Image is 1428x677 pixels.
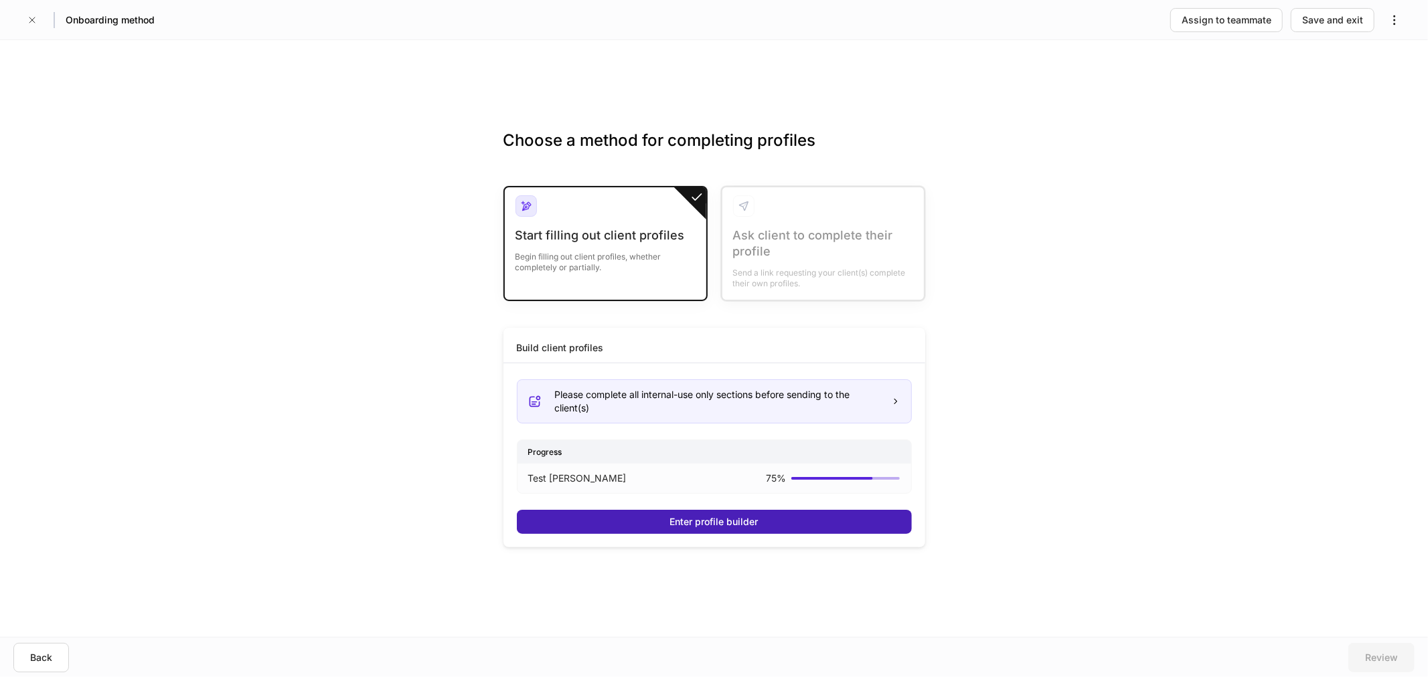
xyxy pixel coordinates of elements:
[1291,8,1374,32] button: Save and exit
[503,130,925,173] h3: Choose a method for completing profiles
[555,388,880,415] div: Please complete all internal-use only sections before sending to the client(s)
[515,227,696,244] div: Start filling out client profiles
[517,341,604,355] div: Build client profiles
[766,472,786,485] p: 75 %
[1182,13,1271,27] div: Assign to teammate
[1170,8,1283,32] button: Assign to teammate
[528,472,627,485] p: Test [PERSON_NAME]
[1348,643,1415,672] button: Review
[515,244,696,273] div: Begin filling out client profiles, whether completely or partially.
[518,440,911,464] div: Progress
[13,643,69,672] button: Back
[517,510,912,534] button: Enter profile builder
[30,651,52,664] div: Back
[1302,13,1363,27] div: Save and exit
[1365,651,1398,664] div: Review
[66,13,155,27] h5: Onboarding method
[670,515,759,528] div: Enter profile builder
